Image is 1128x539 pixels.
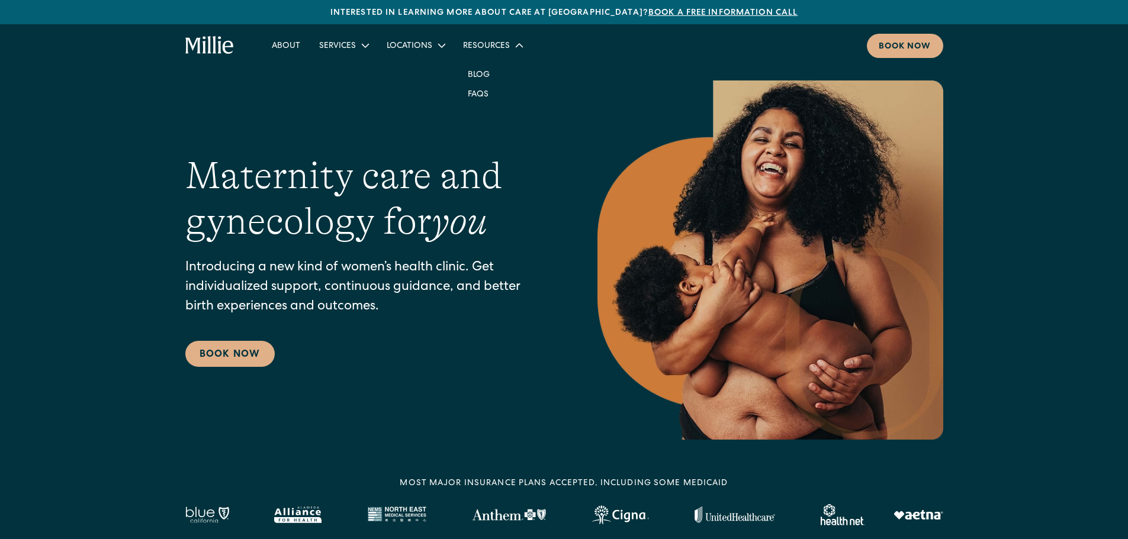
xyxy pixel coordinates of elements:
img: Alameda Alliance logo [274,506,321,523]
a: FAQs [458,84,498,104]
a: Book now [867,34,943,58]
div: Locations [387,40,432,53]
img: Blue California logo [185,506,229,523]
a: About [262,35,310,55]
div: Services [319,40,356,53]
img: Anthem Logo [472,509,546,521]
img: United Healthcare logo [695,506,775,523]
div: Services [310,35,377,55]
h1: Maternity care and gynecology for [185,153,550,244]
div: Resources [454,35,531,55]
div: Resources [463,40,510,53]
img: North East Medical Services logo [367,506,426,523]
img: Smiling mother with her baby in arms, celebrating body positivity and the nurturing bond of postp... [597,80,943,440]
div: Book now [879,41,931,53]
nav: Resources [454,55,531,113]
img: Aetna logo [894,510,943,519]
a: Book a free information call [648,9,798,17]
a: Book Now [185,341,275,367]
em: you [432,200,487,243]
a: home [185,36,234,55]
img: Healthnet logo [821,504,865,525]
div: MOST MAJOR INSURANCE PLANS ACCEPTED, INCLUDING some MEDICAID [400,477,728,490]
a: Blog [458,64,499,84]
p: Introducing a new kind of women’s health clinic. Get individualized support, continuous guidance,... [185,259,550,317]
img: Cigna logo [592,505,649,524]
div: Locations [377,35,454,55]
